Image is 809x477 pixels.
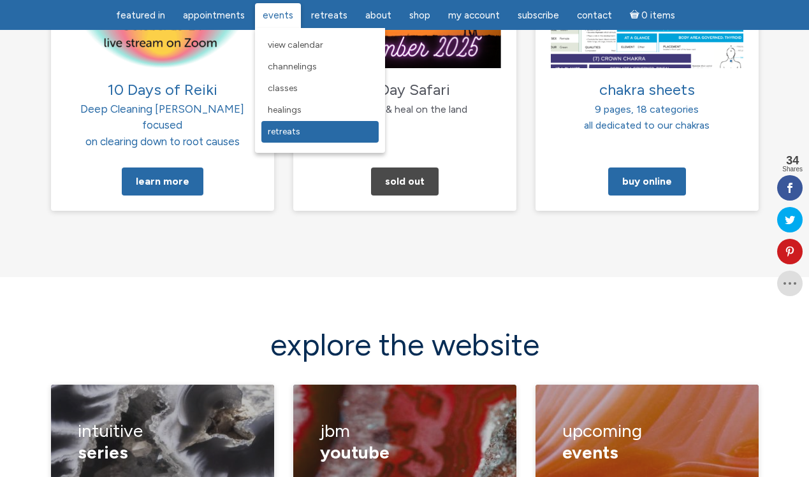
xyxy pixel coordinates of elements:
[268,39,323,50] span: View Calendar
[599,80,695,99] span: chakra sheets
[358,3,399,28] a: About
[402,3,438,28] a: Shop
[622,2,683,28] a: Cart0 items
[782,155,803,166] span: 34
[360,80,450,99] span: 10 Day Safari
[268,104,302,115] span: Healings
[595,103,699,115] span: 9 pages, 18 categories
[448,10,500,21] span: My Account
[85,135,240,148] span: on clearing down to root causes
[409,10,430,21] span: Shop
[116,10,165,21] span: featured in
[518,10,559,21] span: Subscribe
[782,166,803,173] span: Shares
[108,80,217,99] span: 10 Days of Reiki
[311,10,347,21] span: Retreats
[268,126,300,137] span: Retreats
[608,167,686,196] a: Buy Online
[562,441,618,463] span: events
[122,167,203,196] a: Learn More
[303,3,355,28] a: Retreats
[342,103,467,115] span: meditate & heal on the land
[584,119,710,131] span: all dedicated to our chakras
[80,85,244,132] span: Deep Cleaning [PERSON_NAME] focused
[78,441,128,463] span: series
[320,411,489,472] h3: JBM
[261,56,379,78] a: Channelings
[562,411,731,472] h3: upcoming
[441,3,507,28] a: My Account
[630,10,642,21] i: Cart
[569,3,620,28] a: Contact
[320,441,390,463] span: YouTube
[577,10,612,21] span: Contact
[108,3,173,28] a: featured in
[510,3,567,28] a: Subscribe
[261,34,379,56] a: View Calendar
[51,328,759,362] h2: explore the website
[261,78,379,99] a: Classes
[175,3,252,28] a: Appointments
[263,10,293,21] span: Events
[261,99,379,121] a: Healings
[261,121,379,143] a: Retreats
[255,3,301,28] a: Events
[268,61,317,72] span: Channelings
[78,411,247,472] h3: Intuitive
[268,83,298,94] span: Classes
[365,10,391,21] span: About
[641,11,675,20] span: 0 items
[371,167,439,196] a: Sold Out
[183,10,245,21] span: Appointments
